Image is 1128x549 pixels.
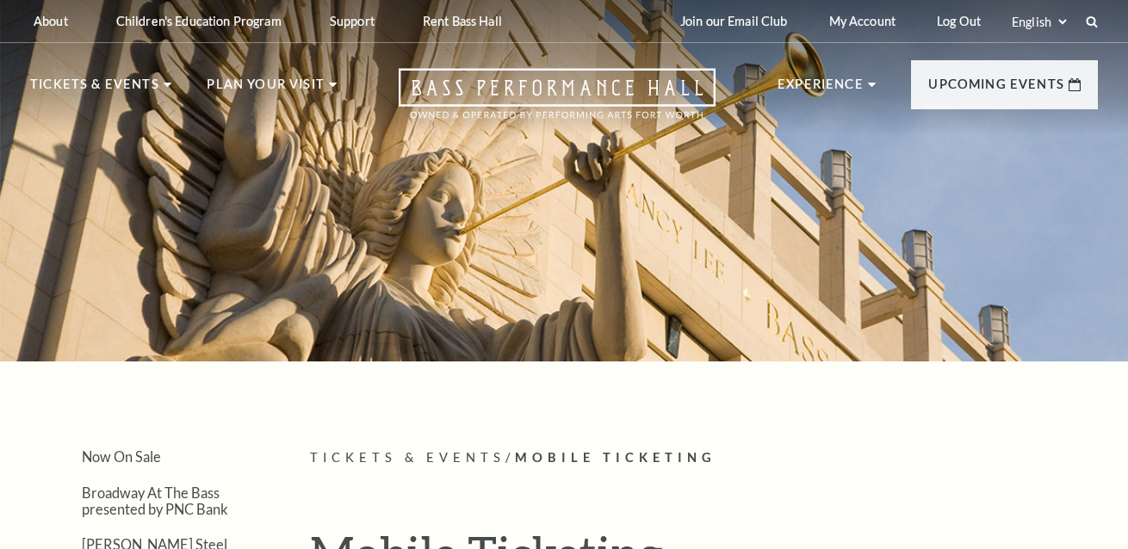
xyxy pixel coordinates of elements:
a: Broadway At The Bass presented by PNC Bank [82,484,228,517]
span: Tickets & Events [310,450,505,465]
a: Now On Sale [82,448,161,465]
p: / [310,447,1098,469]
span: Mobile Ticketing [515,450,716,465]
p: About [34,14,68,28]
p: Children's Education Program [116,14,282,28]
p: Rent Bass Hall [423,14,502,28]
p: Support [330,14,375,28]
p: Experience [778,74,864,105]
select: Select: [1008,14,1069,30]
p: Upcoming Events [928,74,1064,105]
p: Tickets & Events [30,74,159,105]
p: Plan Your Visit [207,74,325,105]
